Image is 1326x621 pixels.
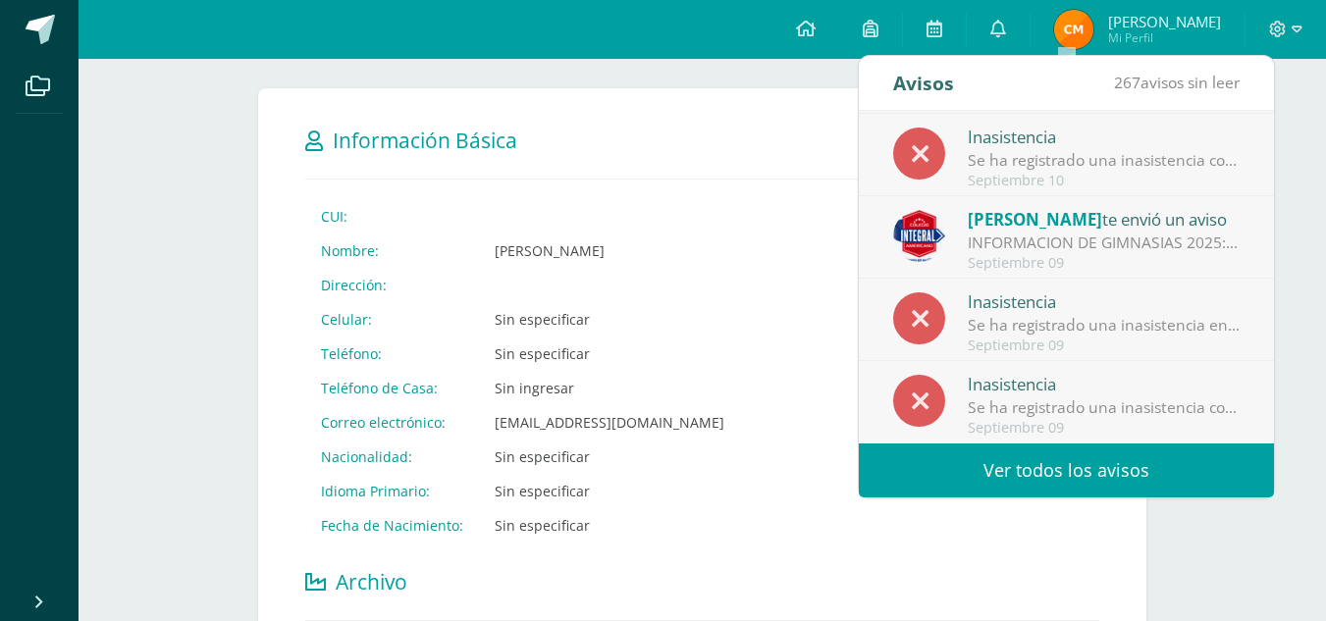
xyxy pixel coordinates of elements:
td: Sin especificar [479,336,740,371]
td: Teléfono: [305,336,479,371]
img: 805d0fc3735f832b0a145cc0fd8c7d46.png [893,210,945,262]
div: Inasistencia [968,288,1241,314]
div: Septiembre 09 [968,420,1241,437]
span: [PERSON_NAME] [968,208,1102,231]
span: Archivo [336,568,407,595]
img: a3480aadec783fc4dae267fb0e4632f0.png [1054,10,1093,49]
td: [PERSON_NAME] [479,233,740,268]
span: Mi Perfil [1108,29,1221,46]
td: Sin especificar [479,440,740,474]
td: Sin especificar [479,474,740,508]
td: Sin especificar [479,508,740,543]
div: Se ha registrado una inasistencia en Ciencias Sociales Tercero Básico Basicos 'A' el día [DATE] p... [968,314,1241,336]
span: [PERSON_NAME] [1108,12,1221,31]
div: Inasistencia [968,124,1241,149]
a: Ver todos los avisos [859,443,1274,497]
div: Septiembre 10 [968,173,1241,189]
span: 267 [1114,72,1140,93]
td: CUI: [305,199,479,233]
td: Dirección: [305,268,479,302]
td: Nacionalidad: [305,440,479,474]
div: Inasistencia [968,371,1241,396]
td: Idioma Primario: [305,474,479,508]
div: Septiembre 09 [968,255,1241,272]
td: Fecha de Nacimiento: [305,508,479,543]
td: Nombre: [305,233,479,268]
td: Celular: [305,302,479,336]
div: Se ha registrado una inasistencia con excusa en Culturas e Idiomas Mayas Tercero Básico Basicos '... [968,149,1241,172]
div: Se ha registrado una inasistencia con excusa en Matemáticas Tercero Básico Basicos 'A' el día [DA... [968,396,1241,419]
div: te envió un aviso [968,206,1241,232]
div: Avisos [893,56,954,110]
div: Septiembre 09 [968,337,1241,354]
td: Sin especificar [479,302,740,336]
td: [EMAIL_ADDRESS][DOMAIN_NAME] [479,405,740,440]
td: Sin ingresar [479,371,740,405]
div: INFORMACION DE GIMNASIAS 2025: Estimados padres de familia, por este medio se les informa que las... [968,232,1241,254]
span: Información Básica [333,127,517,154]
td: Correo electrónico: [305,405,479,440]
span: avisos sin leer [1114,72,1240,93]
td: Teléfono de Casa: [305,371,479,405]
